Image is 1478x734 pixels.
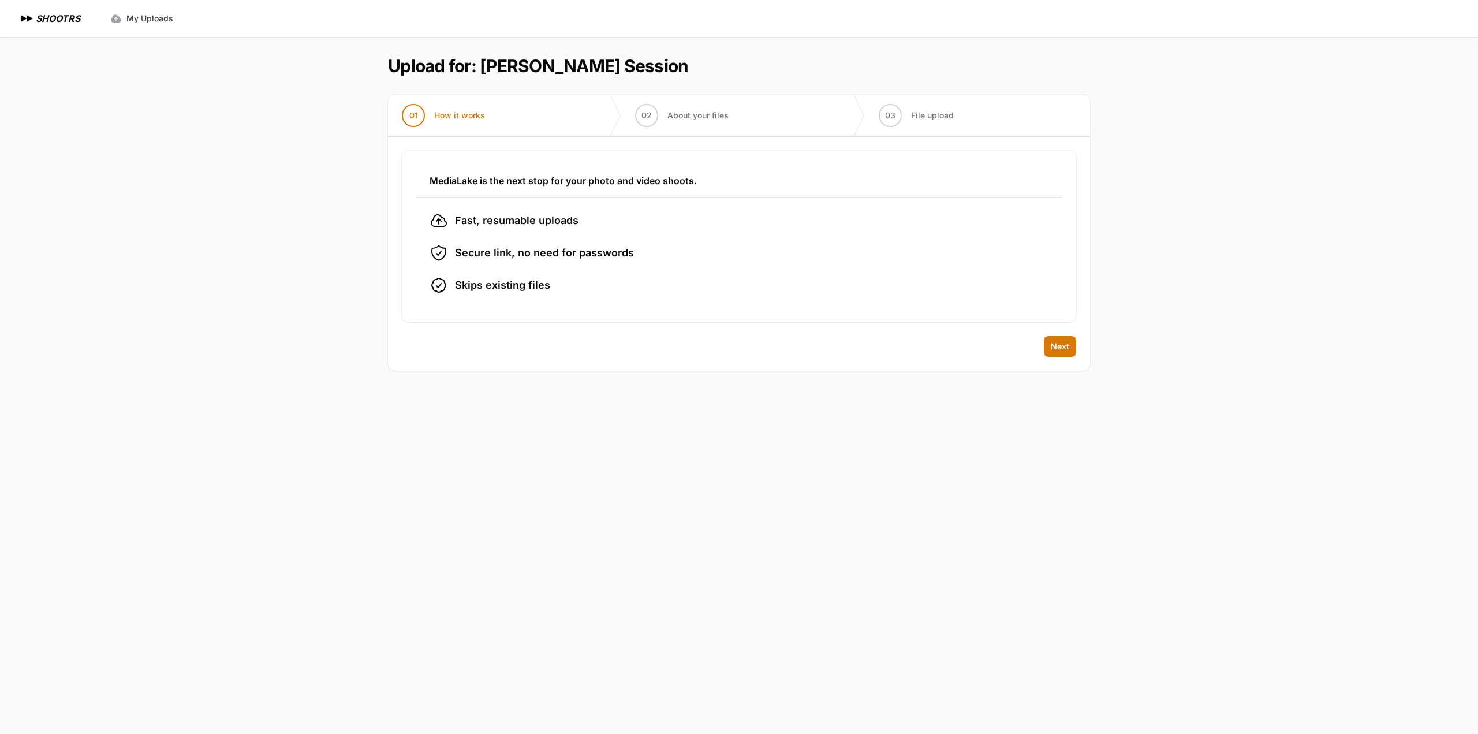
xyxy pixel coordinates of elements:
span: 02 [641,110,652,121]
span: How it works [434,110,485,121]
span: Next [1051,341,1069,352]
button: 02 About your files [621,95,742,136]
span: 03 [885,110,895,121]
span: Secure link, no need for passwords [455,245,634,261]
button: 03 File upload [865,95,968,136]
h3: MediaLake is the next stop for your photo and video shoots. [430,174,1048,188]
span: About your files [667,110,729,121]
span: My Uploads [126,13,173,24]
span: 01 [409,110,418,121]
span: Fast, resumable uploads [455,213,578,229]
a: My Uploads [103,8,180,29]
h1: Upload for: [PERSON_NAME] Session [388,55,688,76]
img: SHOOTRS [18,12,36,25]
span: File upload [911,110,954,121]
h1: SHOOTRS [36,12,80,25]
a: SHOOTRS SHOOTRS [18,12,80,25]
span: Skips existing files [455,277,550,293]
button: Next [1044,336,1076,357]
button: 01 How it works [388,95,499,136]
